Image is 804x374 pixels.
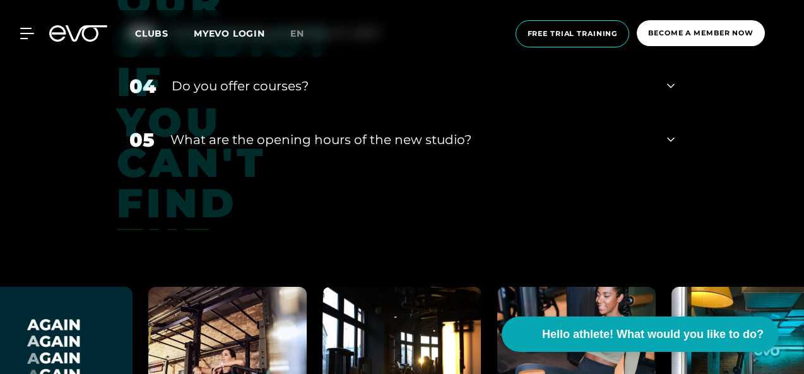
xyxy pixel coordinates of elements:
font: Do you offer courses? [172,78,309,93]
font: 05 [129,128,155,152]
a: Become a member now [633,20,769,47]
font: Free trial training [528,29,618,38]
font: Clubs [135,28,168,39]
font: What are the opening hours of the new studio? [170,132,471,147]
font: 04 [129,75,156,98]
font: en [290,28,304,39]
a: MYEVO LOGIN [194,28,265,39]
font: Become a member now [648,28,754,37]
a: Clubs [135,27,194,39]
button: Hello athlete! What would you like to do? [502,317,779,352]
a: en [290,27,319,41]
a: Free trial training [512,20,634,47]
font: Hello athlete! What would you like to do? [542,328,764,341]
